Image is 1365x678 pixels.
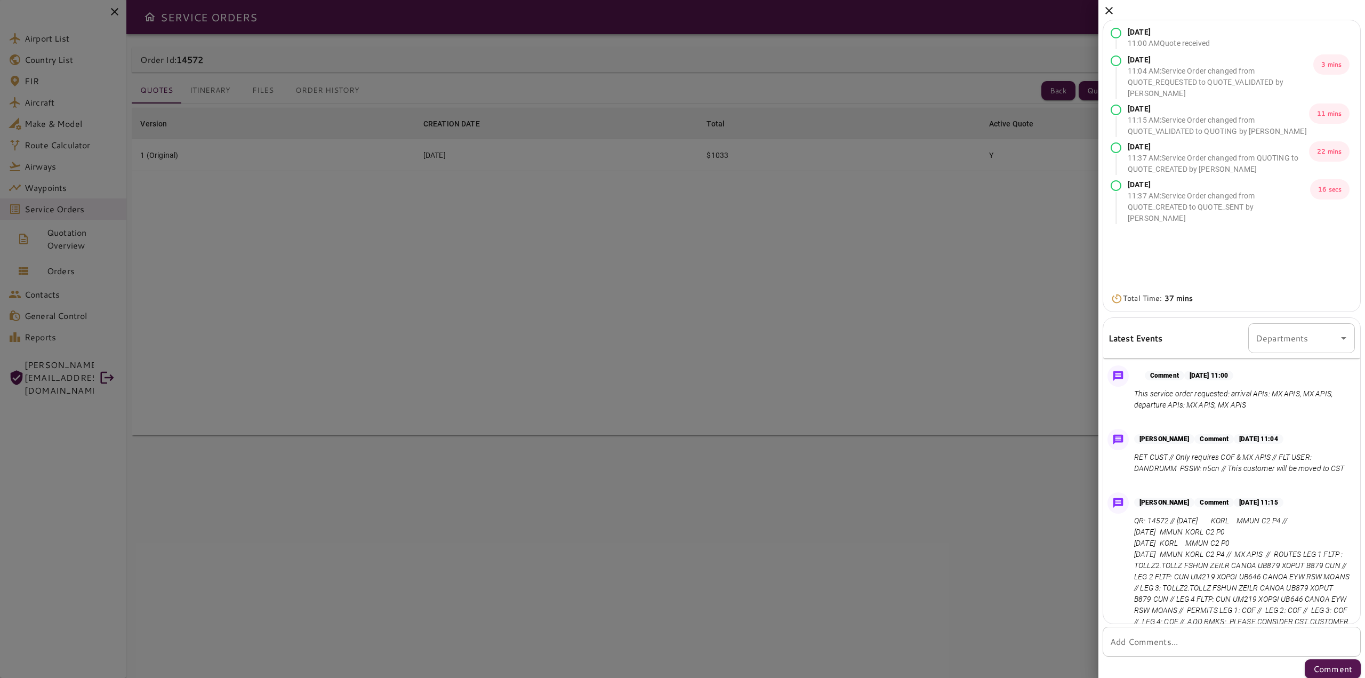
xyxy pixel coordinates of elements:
[1313,54,1350,75] p: 3 mins
[1128,38,1210,49] p: 11:00 AM Quote received
[1128,153,1309,175] p: 11:37 AM : Service Order changed from QUOTING to QUOTE_CREATED by [PERSON_NAME]
[1309,141,1350,162] p: 22 mins
[1194,434,1234,444] p: Comment
[1313,663,1352,675] p: Comment
[1128,27,1210,38] p: [DATE]
[1145,371,1184,380] p: Comment
[1123,293,1193,304] p: Total Time:
[1128,103,1309,115] p: [DATE]
[1234,498,1283,507] p: [DATE] 11:15
[1128,66,1313,99] p: 11:04 AM : Service Order changed from QUOTE_REQUESTED to QUOTE_VALIDATED by [PERSON_NAME]
[1184,371,1233,380] p: [DATE] 11:00
[1111,293,1123,304] img: Timer Icon
[1336,331,1351,346] button: Open
[1165,293,1193,304] b: 37 mins
[1134,434,1194,444] p: [PERSON_NAME]
[1194,498,1234,507] p: Comment
[1128,54,1313,66] p: [DATE]
[1234,434,1283,444] p: [DATE] 11:04
[1134,515,1351,650] p: QR: 14572 // [DATE] KORL MMUN C2 P4 // [DATE] MMUN KORL C2 P0 [DATE] KORL MMUN C2 P0 [DATE] MMUN ...
[1111,369,1126,384] img: Message Icon
[1310,179,1350,200] p: 16 secs
[1134,498,1194,507] p: [PERSON_NAME]
[1128,190,1310,224] p: 11:37 AM : Service Order changed from QUOTE_CREATED to QUOTE_SENT by [PERSON_NAME]
[1128,179,1310,190] p: [DATE]
[1109,331,1163,345] h6: Latest Events
[1128,141,1309,153] p: [DATE]
[1111,496,1126,511] img: Message Icon
[1134,452,1351,474] p: RET CUST // Only requires COF & MX APIS // FLT USER: DANDRUMM PSSW: n5cn // This customer will be...
[1111,432,1126,447] img: Message Icon
[1309,103,1350,124] p: 11 mins
[1134,388,1351,411] p: This service order requested: arrival APIs: MX APIS, MX APIS, departure APIs: MX APIS, MX APIS
[1128,115,1309,137] p: 11:15 AM : Service Order changed from QUOTE_VALIDATED to QUOTING by [PERSON_NAME]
